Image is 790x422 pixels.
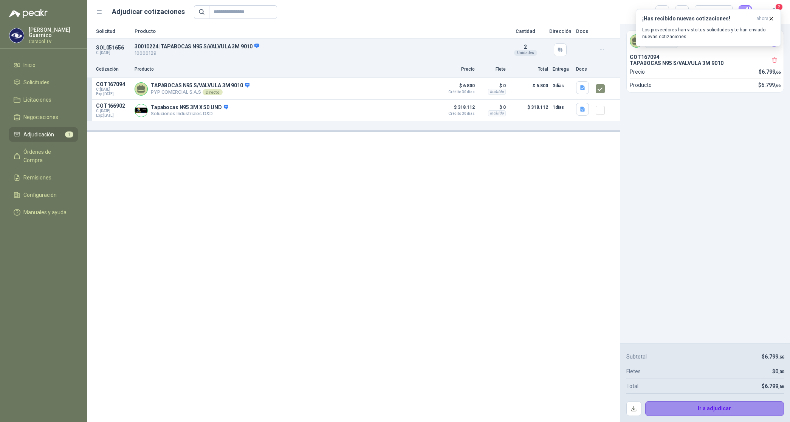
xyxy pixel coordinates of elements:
[96,66,130,73] p: Cotización
[507,29,544,34] p: Cantidad
[626,367,641,376] p: Fletes
[9,145,78,167] a: Órdenes de Compra
[23,191,57,199] span: Configuración
[9,188,78,202] a: Configuración
[765,383,784,389] span: 6.799
[762,69,781,75] span: 6.799
[112,6,185,17] h1: Adjudicar cotizaciones
[437,112,475,116] span: Crédito 30 días
[96,29,130,34] p: Solicitud
[437,90,475,94] span: Crédito 30 días
[9,58,78,72] a: Inicio
[762,352,784,361] p: $
[135,43,502,50] p: 30010224 | TAPABOCAS N95 S/VALVULA 3M 9010
[23,148,71,164] span: Órdenes de Compra
[775,3,783,11] span: 2
[9,205,78,220] a: Manuales y ayuda
[642,26,775,40] p: Los proveedores han visto tus solicitudes y te han enviado nuevas cotizaciones.
[151,82,249,89] p: TAPABOCAS N95 S/VALVULA 3M 9010
[437,81,475,94] p: $ 6.800
[488,110,506,116] div: Incluido
[9,127,78,142] a: Adjudicación1
[576,29,591,34] p: Docs
[510,103,548,118] p: $ 318.112
[645,401,784,416] button: Ir a adjudicar
[553,103,572,112] p: 1 días
[510,81,548,96] p: $ 6.800
[151,104,228,111] p: Tapabocas N95 3M X 50 UND
[9,28,24,43] img: Company Logo
[96,51,130,55] p: C: [DATE]
[96,92,130,96] span: Exp: [DATE]
[23,96,51,104] span: Licitaciones
[510,66,548,73] p: Total
[630,54,781,60] p: COT167094
[96,87,130,92] span: C: [DATE]
[135,66,432,73] p: Producto
[756,15,768,22] span: ahora
[626,352,647,361] p: Subtotal
[96,109,130,113] span: C: [DATE]
[135,50,502,57] p: 10000129
[203,89,223,95] div: Directo
[23,113,58,121] span: Negociaciones
[23,208,67,216] span: Manuales y ayuda
[739,5,752,19] button: 1
[9,9,48,18] img: Logo peakr
[23,61,36,69] span: Inicio
[23,78,50,87] span: Solicitudes
[437,103,475,116] p: $ 318.112
[778,384,784,389] span: ,66
[514,50,537,56] div: Unidades
[135,104,147,117] img: Company Logo
[9,110,78,124] a: Negociaciones
[630,68,645,76] p: Precio
[29,27,78,38] p: [PERSON_NAME] Guarnizo
[772,367,784,376] p: $
[759,68,781,76] p: $
[135,29,502,34] p: Producto
[758,81,781,89] p: $
[488,89,506,95] div: Incluido
[576,66,591,73] p: Docs
[96,113,130,118] span: Exp: [DATE]
[151,89,249,95] p: PYP COMERCIAL S.A.S
[630,81,652,89] p: Producto
[96,45,130,51] p: SOL051656
[549,29,572,34] p: Dirección
[553,66,572,73] p: Entrega
[9,75,78,90] a: Solicitudes
[9,93,78,107] a: Licitaciones
[524,44,527,50] span: 2
[23,130,54,139] span: Adjudicación
[9,170,78,185] a: Remisiones
[630,60,781,66] p: TAPABOCAS N95 S/VALVULA 3M 9010
[553,81,572,90] p: 3 días
[775,83,781,88] span: ,66
[626,382,638,390] p: Total
[642,15,753,22] h3: ¡Has recibido nuevas cotizaciones!
[479,81,506,90] p: $ 0
[23,173,51,182] span: Remisiones
[96,103,130,109] p: COT166902
[636,9,781,46] button: ¡Has recibido nuevas cotizaciones!ahora Los proveedores han visto tus solicitudes y te han enviad...
[767,5,781,19] button: 2
[762,382,784,390] p: $
[778,355,784,360] span: ,66
[775,70,781,75] span: ,66
[479,66,506,73] p: Flete
[65,131,73,138] span: 1
[96,81,130,87] p: COT167094
[627,31,784,51] div: PYP COMERCIAL S.A.SCARACOLTV SA
[479,103,506,112] p: $ 0
[437,66,475,73] p: Precio
[765,354,784,360] span: 6.799
[699,6,721,18] div: Precio
[151,111,228,116] p: Soluciones Industriales D&D
[29,39,78,44] p: Caracol TV
[775,368,784,374] span: 0
[778,369,784,374] span: ,00
[761,82,781,88] span: 6.799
